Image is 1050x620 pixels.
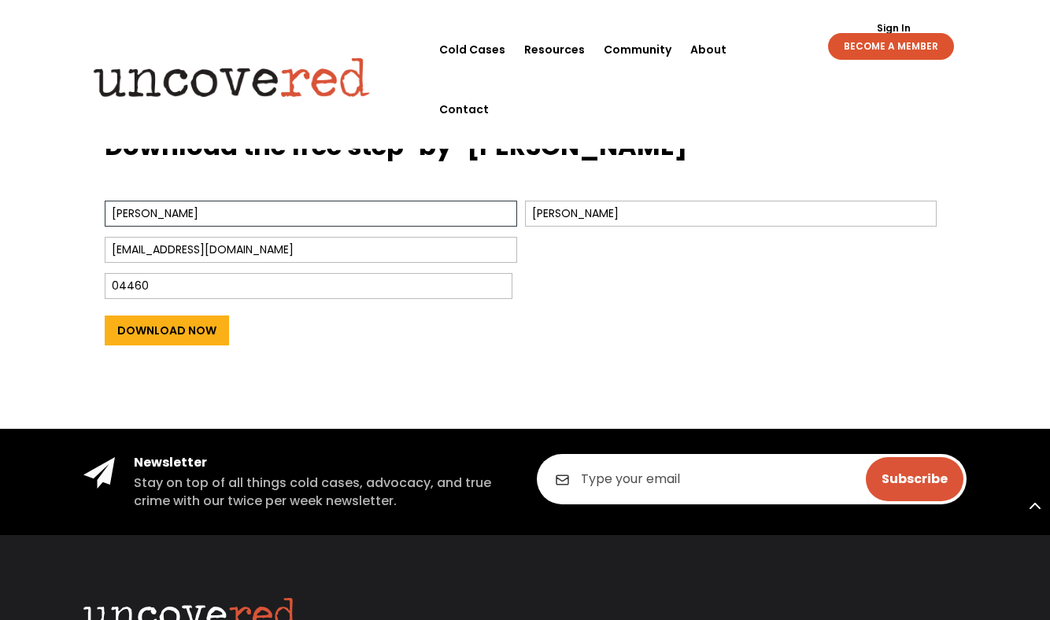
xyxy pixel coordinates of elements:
[134,474,513,510] h5: Stay on top of all things cold cases, advocacy, and true crime with our twice per week newsletter.
[828,33,954,60] a: BECOME A MEMBER
[105,129,945,172] h3: Download the free step-by-[PERSON_NAME]
[439,20,505,79] a: Cold Cases
[105,316,229,345] input: Download Now
[134,454,513,471] h4: Newsletter
[690,20,726,79] a: About
[105,201,516,227] input: First Name
[524,20,585,79] a: Resources
[105,273,512,299] input: Zip Code
[80,46,383,108] img: Uncovered logo
[604,20,671,79] a: Community
[439,79,489,139] a: Contact
[868,24,919,33] a: Sign In
[525,201,937,227] input: Last Name
[105,237,517,263] input: Email
[866,457,963,501] input: Subscribe
[537,454,967,504] input: Type your email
